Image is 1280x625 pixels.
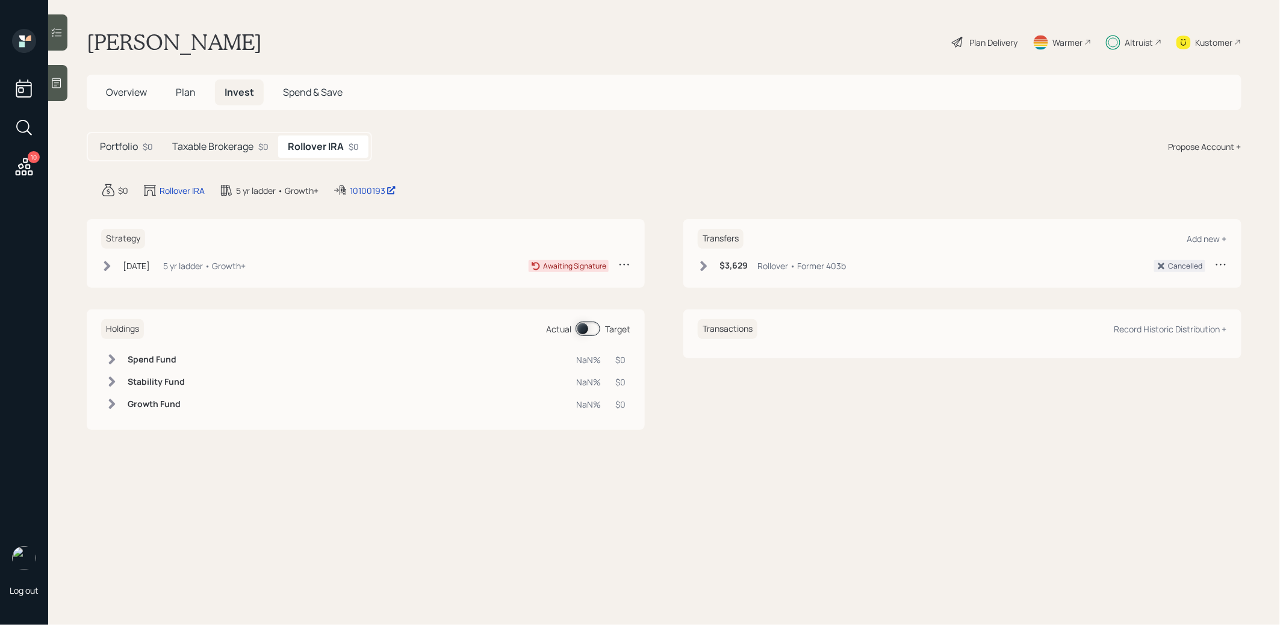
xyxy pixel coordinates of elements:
h5: Rollover IRA [288,141,344,152]
div: NaN% [576,398,601,411]
div: Awaiting Signature [543,261,606,272]
div: Target [605,323,630,335]
h6: Spend Fund [128,355,185,365]
div: [DATE] [123,260,150,272]
div: $0 [143,140,153,153]
div: Actual [546,323,571,335]
h6: Growth Fund [128,399,185,409]
div: $0 [615,398,626,411]
div: $0 [615,376,626,388]
span: Plan [176,86,196,99]
div: Record Historic Distribution + [1114,323,1227,335]
div: $0 [349,140,359,153]
div: $0 [118,184,128,197]
h6: Holdings [101,319,144,339]
img: treva-nostdahl-headshot.png [12,546,36,570]
div: Propose Account + [1169,140,1241,153]
div: Add new + [1187,233,1227,244]
h6: $3,629 [719,261,748,271]
h5: Taxable Brokerage [172,141,253,152]
span: Invest [225,86,254,99]
div: $0 [615,353,626,366]
div: NaN% [576,376,601,388]
div: Warmer [1053,36,1083,49]
div: Altruist [1125,36,1154,49]
h6: Transfers [698,229,744,249]
div: Kustomer [1196,36,1233,49]
h5: Portfolio [100,141,138,152]
div: Rollover • Former 403b [757,260,846,272]
h6: Stability Fund [128,377,185,387]
span: Overview [106,86,147,99]
div: NaN% [576,353,601,366]
div: Rollover IRA [160,184,205,197]
div: Cancelled [1169,261,1203,272]
div: 10 [28,151,40,163]
div: 5 yr ladder • Growth+ [236,184,318,197]
div: 5 yr ladder • Growth+ [163,260,246,272]
div: $0 [258,140,269,153]
div: Plan Delivery [970,36,1018,49]
h6: Transactions [698,319,757,339]
div: Log out [10,585,39,596]
h1: [PERSON_NAME] [87,29,262,55]
h6: Strategy [101,229,145,249]
span: Spend & Save [283,86,343,99]
div: 10100193 [350,184,396,197]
